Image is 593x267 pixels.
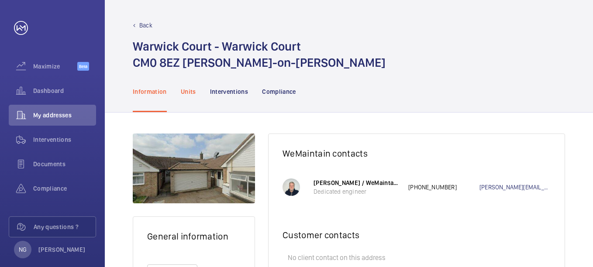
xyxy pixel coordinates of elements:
[283,249,551,267] p: No client contact on this address
[262,87,296,96] p: Compliance
[314,178,400,187] p: [PERSON_NAME] / WeMaintain UK
[408,183,479,192] p: [PHONE_NUMBER]
[133,87,167,96] p: Information
[33,111,96,120] span: My addresses
[283,229,551,240] h2: Customer contacts
[77,62,89,71] span: Beta
[33,62,77,71] span: Maximize
[133,38,386,71] h1: Warwick Court - Warwick Court CM0 8EZ [PERSON_NAME]-on-[PERSON_NAME]
[33,160,96,168] span: Documents
[314,187,400,196] p: Dedicated engineer
[19,245,27,254] p: NG
[147,231,241,242] h2: General information
[139,21,152,30] p: Back
[33,184,96,193] span: Compliance
[33,86,96,95] span: Dashboard
[283,148,551,159] h2: WeMaintain contacts
[34,222,96,231] span: Any questions ?
[38,245,86,254] p: [PERSON_NAME]
[479,183,551,192] a: [PERSON_NAME][EMAIL_ADDRESS][DOMAIN_NAME]
[33,135,96,144] span: Interventions
[210,87,248,96] p: Interventions
[181,87,196,96] p: Units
